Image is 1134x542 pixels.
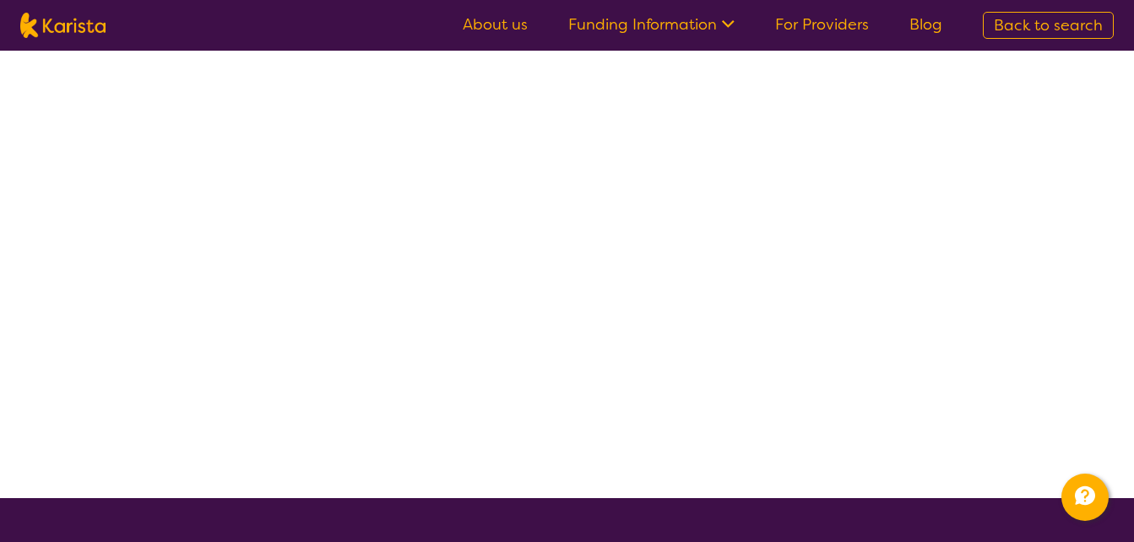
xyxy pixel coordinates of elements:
[909,14,942,35] a: Blog
[463,14,528,35] a: About us
[568,14,735,35] a: Funding Information
[983,12,1114,39] a: Back to search
[20,13,106,38] img: Karista logo
[994,15,1103,35] span: Back to search
[1061,474,1109,521] button: Channel Menu
[775,14,869,35] a: For Providers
